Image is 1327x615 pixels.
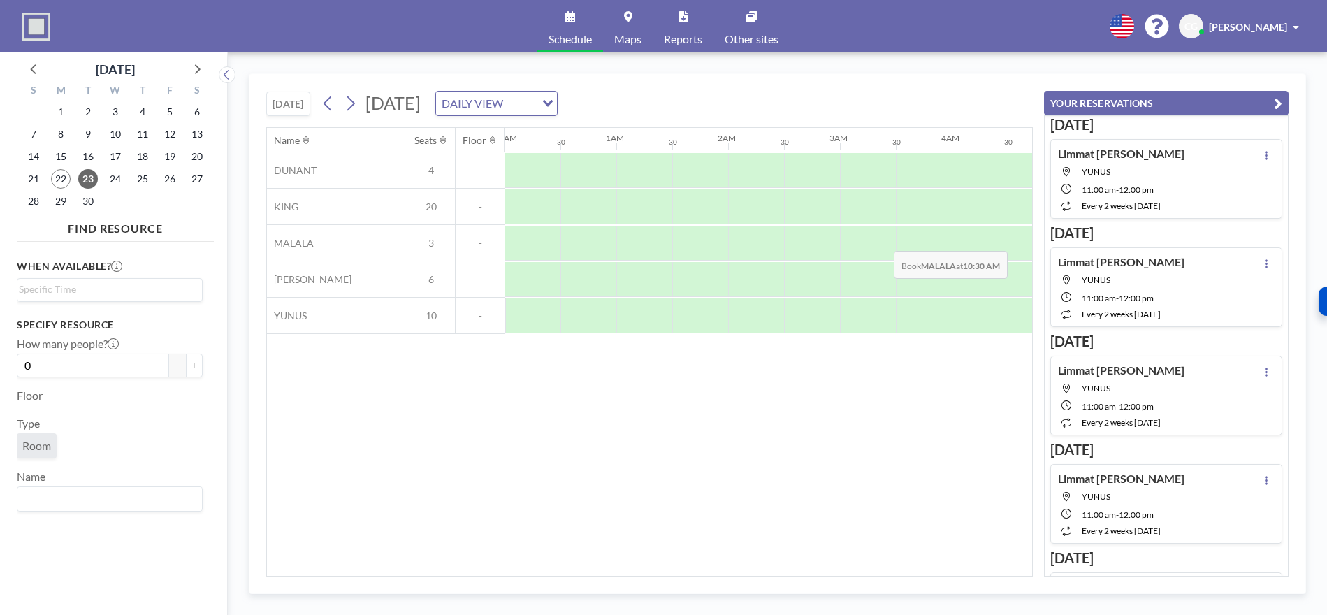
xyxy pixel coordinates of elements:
span: DAILY VIEW [439,94,506,113]
span: Book at [894,251,1008,279]
div: Name [274,134,300,147]
span: Friday, September 26, 2025 [160,169,180,189]
span: Friday, September 5, 2025 [160,102,180,122]
span: KING [267,201,298,213]
b: 10:30 AM [963,261,1000,271]
div: 1AM [606,133,624,143]
span: Thursday, September 4, 2025 [133,102,152,122]
button: + [186,354,203,377]
span: DUNANT [267,164,317,177]
span: CG [1184,20,1198,33]
div: Seats [414,134,437,147]
span: Tuesday, September 30, 2025 [78,191,98,211]
span: Sunday, September 7, 2025 [24,124,43,144]
span: - [456,310,505,322]
span: - [1116,509,1119,520]
span: Tuesday, September 9, 2025 [78,124,98,144]
img: organization-logo [22,13,50,41]
div: [DATE] [96,59,135,79]
div: Search for option [436,92,557,115]
span: Thursday, September 25, 2025 [133,169,152,189]
div: 2AM [718,133,736,143]
h3: [DATE] [1050,333,1282,350]
span: Schedule [549,34,592,45]
h4: Limmat [PERSON_NAME] [1058,255,1184,269]
span: Monday, September 15, 2025 [51,147,71,166]
div: Search for option [17,487,202,511]
span: every 2 weeks [DATE] [1082,417,1161,428]
span: - [1116,401,1119,412]
span: 12:00 PM [1119,184,1154,195]
span: Friday, September 12, 2025 [160,124,180,144]
span: Wednesday, September 10, 2025 [106,124,125,144]
div: Floor [463,134,486,147]
span: Tuesday, September 16, 2025 [78,147,98,166]
span: - [1116,184,1119,195]
h3: [DATE] [1050,441,1282,458]
label: Floor [17,389,43,403]
span: 4 [407,164,455,177]
span: YUNUS [1082,275,1110,285]
span: YUNUS [1082,491,1110,502]
label: Name [17,470,45,484]
span: MALALA [267,237,314,249]
span: 12:00 PM [1119,293,1154,303]
span: Sunday, September 14, 2025 [24,147,43,166]
h3: Specify resource [17,319,203,331]
span: every 2 weeks [DATE] [1082,526,1161,536]
button: [DATE] [266,92,310,116]
span: Monday, September 1, 2025 [51,102,71,122]
span: Reports [664,34,702,45]
span: - [456,164,505,177]
span: Saturday, September 20, 2025 [187,147,207,166]
span: 11:00 AM [1082,509,1116,520]
span: Room [22,439,51,453]
div: 4AM [941,133,959,143]
span: - [456,201,505,213]
div: 30 [669,138,677,147]
span: 12:00 PM [1119,509,1154,520]
input: Search for option [507,94,534,113]
div: S [183,82,210,101]
h4: Limmat [PERSON_NAME] [1058,472,1184,486]
span: Thursday, September 18, 2025 [133,147,152,166]
span: Monday, September 29, 2025 [51,191,71,211]
input: Search for option [19,282,194,297]
span: - [456,273,505,286]
div: T [75,82,102,101]
b: MALALA [921,261,956,271]
span: 12:00 PM [1119,401,1154,412]
span: Monday, September 22, 2025 [51,169,71,189]
label: How many people? [17,337,119,351]
button: - [169,354,186,377]
span: 11:00 AM [1082,293,1116,303]
h4: FIND RESOURCE [17,216,214,236]
h4: Limmat [PERSON_NAME] [1058,363,1184,377]
input: Search for option [19,490,194,508]
span: YUNUS [1082,383,1110,393]
span: [PERSON_NAME] [1209,21,1287,33]
div: W [102,82,129,101]
span: Friday, September 19, 2025 [160,147,180,166]
span: Thursday, September 11, 2025 [133,124,152,144]
span: every 2 weeks [DATE] [1082,309,1161,319]
h4: Limmat [PERSON_NAME] [1058,147,1184,161]
span: Wednesday, September 24, 2025 [106,169,125,189]
div: 12AM [494,133,517,143]
span: 6 [407,273,455,286]
span: Saturday, September 13, 2025 [187,124,207,144]
span: [PERSON_NAME] [267,273,351,286]
div: 3AM [829,133,848,143]
span: Tuesday, September 23, 2025 [78,169,98,189]
span: Wednesday, September 17, 2025 [106,147,125,166]
span: 11:00 AM [1082,184,1116,195]
div: T [129,82,156,101]
span: Wednesday, September 3, 2025 [106,102,125,122]
div: 30 [557,138,565,147]
span: Tuesday, September 2, 2025 [78,102,98,122]
span: - [456,237,505,249]
span: Sunday, September 28, 2025 [24,191,43,211]
div: 30 [1004,138,1013,147]
span: Saturday, September 6, 2025 [187,102,207,122]
span: Saturday, September 27, 2025 [187,169,207,189]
